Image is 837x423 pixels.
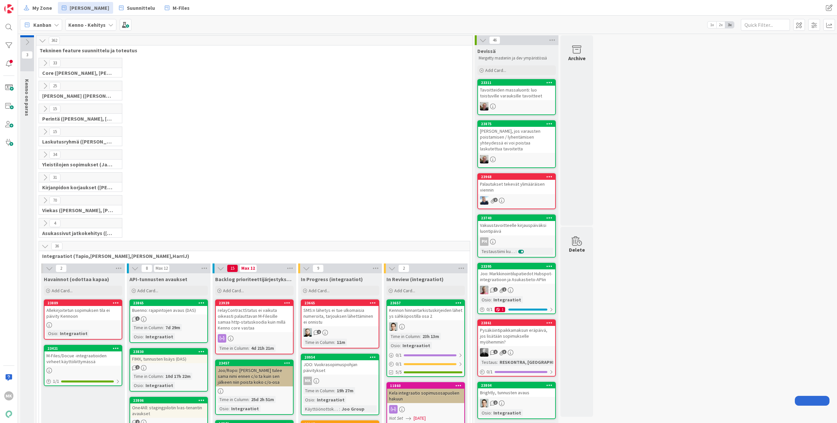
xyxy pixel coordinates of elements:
[396,361,402,367] span: 0 / 1
[478,286,555,294] div: HJ
[42,70,114,76] span: Core (Pasi, Jussi, JaakkoHä, Jyri, Leo, MikkoK, Väinö, MattiH)
[390,383,464,388] div: 11860
[401,342,432,349] div: Integraatiot
[478,348,555,357] div: MV
[317,330,321,334] span: 2
[53,378,59,385] span: 1 / 1
[480,286,488,294] img: HJ
[223,288,244,294] span: Add Card...
[478,221,555,235] div: Vakuustavoitteelle kirjauspäiväksi luontipäivä
[49,105,60,113] span: 15
[313,264,324,272] span: 9
[127,4,155,12] span: Suunnittelu
[387,322,464,331] div: TT
[132,373,163,380] div: Time in Column
[49,37,60,44] span: 362
[133,301,207,305] div: 23865
[725,22,734,28] span: 3x
[4,391,13,400] div: MK
[335,339,347,346] div: 11m
[49,128,60,136] span: 15
[144,382,175,389] div: Integraatiot
[303,396,314,403] div: Osio
[56,264,67,272] span: 2
[216,360,293,386] div: 23457Joo/Ropo: [PERSON_NAME] tulee sama nimi ennen c/o:ta kuin sen jälkeen niin poista koko c/o-osa
[480,155,488,163] img: JH
[478,155,555,163] div: JH
[141,264,152,272] span: 8
[478,180,555,194] div: Palautukset tekevät ylimääräisen viennin
[479,56,555,61] p: Mergetty masteriin ja dev ympäristössä
[478,215,555,235] div: 23740Vakuustavoitteelle kirjauspäiväksi luontipäivä
[163,324,164,331] span: :
[502,350,506,354] span: 3
[478,388,555,397] div: Brightly, tunnusten avaus
[334,339,335,346] span: :
[215,276,294,282] span: Backlog prioriteettijärjestyksessä (integraatiot)
[387,300,464,306] div: 23657
[143,333,144,340] span: :
[42,207,114,213] span: Viekas (Samuli, Saara, Mika, Pirjo, Keijo, TommiHä, Rasmus)
[495,307,505,312] div: 1
[130,349,207,363] div: 23830FIMX, tunnusten lisäys (DAS)
[133,398,207,403] div: 23806
[216,360,293,366] div: 23457
[481,80,555,85] div: 23311
[396,352,402,359] span: 0 / 1
[478,80,555,86] div: 23311
[164,373,192,380] div: 10d 17h 22m
[218,396,248,403] div: Time in Column
[219,361,293,365] div: 23457
[49,82,60,90] span: 25
[130,349,207,355] div: 23830
[340,405,366,413] div: Joo Group
[301,276,363,282] span: In Progress (integraatiot)
[44,276,109,282] span: Havainnot (odottaa kapaa)
[301,300,379,306] div: 23665
[130,403,207,418] div: One4All: stagingpilotin lvas-tenantin avaukset
[489,36,500,44] span: 46
[22,51,33,59] span: 3
[516,248,517,255] span: :
[249,345,276,352] div: 4d 21h 21m
[164,324,182,331] div: 7d 29m
[42,161,114,168] span: Yleistilojen sopimukset (Jaakko, VilleP, TommiL, Simo)
[137,288,158,294] span: Add Card...
[420,333,421,340] span: :
[478,127,555,153] div: [PERSON_NAME], jos varausten poistamisen / lyhentämisen yhteydessä ei voi poistaa laskutettua tav...
[133,349,207,354] div: 23830
[129,276,187,282] span: API-tunnusten avaukset
[301,306,379,326] div: SMS:n lähetys ei tue ulkomaisia numeroita, tarjouksen lähettäminen ei onnistu
[481,383,555,388] div: 23804
[163,373,164,380] span: :
[493,198,498,202] span: 2
[20,2,56,14] a: My Zone
[716,22,725,28] span: 2x
[481,321,555,325] div: 23861
[49,174,60,181] span: 31
[303,339,334,346] div: Time in Column
[478,382,555,397] div: 23804Brightly, tunnusten avaus
[481,264,555,269] div: 23395
[396,369,402,376] span: 5/5
[156,267,168,270] div: Max 12
[42,115,114,122] span: Perintä (Jaakko, PetriH, MikkoV, Pasi)
[487,306,493,313] span: 0 / 1
[314,396,315,403] span: :
[135,316,140,321] span: 1
[478,263,555,269] div: 23395
[42,230,114,236] span: Asukassivut jatkokehitys (Rasmus, TommiH, Bella)
[498,359,573,366] div: RESKONTRA, [GEOGRAPHIC_DATA]
[492,296,523,303] div: Integraatiot
[481,122,555,126] div: 23875
[58,2,113,14] a: [PERSON_NAME]
[492,409,523,416] div: Integraatiot
[130,398,207,403] div: 23806
[44,300,122,306] div: 23889
[493,400,498,405] span: 2
[478,305,555,313] div: 0/11
[24,79,30,116] span: Kenno on paras
[32,4,52,12] span: My Zone
[70,4,109,12] span: [PERSON_NAME]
